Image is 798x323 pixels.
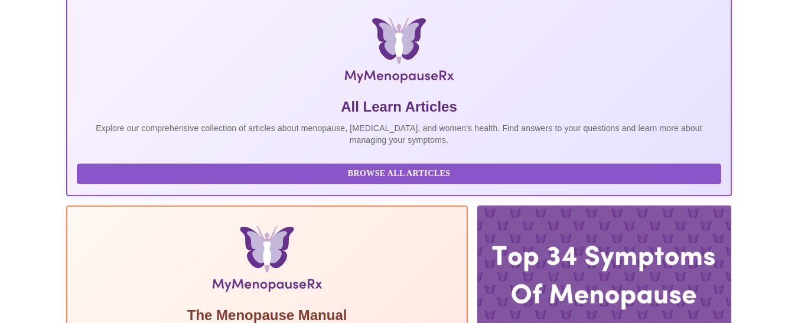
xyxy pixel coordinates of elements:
[77,97,721,116] h5: All Learn Articles
[89,167,709,181] span: Browse All Articles
[137,226,396,296] img: Menopause Manual
[177,17,621,88] img: MyMenopauseRx Logo
[77,168,724,178] a: Browse All Articles
[77,122,721,146] p: Explore our comprehensive collection of articles about menopause, [MEDICAL_DATA], and women's hea...
[77,164,721,184] button: Browse All Articles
